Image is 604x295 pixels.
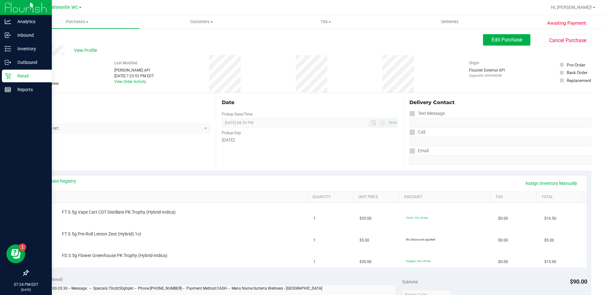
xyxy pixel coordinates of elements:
[264,15,388,28] a: Tills
[15,15,139,28] a: Purchases
[140,19,263,25] span: Customers
[359,216,371,222] span: $55.00
[38,178,76,184] a: View State Registry
[544,259,556,265] span: $15.00
[544,35,591,47] button: Cancel Purchase
[358,195,396,200] a: Unit Price
[114,79,146,84] a: View Order Activity
[544,216,556,222] span: $16.50
[114,67,154,73] div: [PERSON_NAME] API
[5,86,11,93] inline-svg: Reports
[5,46,11,52] inline-svg: Inventory
[409,118,591,128] input: Format: (999) 999-9999
[222,111,252,117] label: Pickup Date/Time
[114,73,154,79] div: [DATE] 7:23:53 PM EDT
[409,146,429,155] label: Email
[359,237,369,243] span: $5.00
[313,259,316,265] span: 1
[469,60,479,66] label: Origin
[28,99,210,106] div: Location
[469,67,505,78] div: Flourish External API
[359,259,371,265] span: $30.00
[312,195,351,200] a: Quantity
[498,237,508,243] span: $0.00
[11,18,49,25] p: Analytics
[483,34,530,46] button: Edit Purchase
[496,195,534,200] a: Tax
[74,47,99,54] span: View Profile
[47,5,78,10] span: Gainesville WC
[567,77,591,84] div: Replacement
[313,216,316,222] span: 1
[11,31,49,39] p: Inbound
[5,18,11,25] inline-svg: Analytics
[222,99,398,106] div: Date
[409,137,591,146] input: Format: (999) 999-9999
[409,109,445,118] label: Text Message
[406,260,431,263] span: 50ghpkt: 50% off line
[433,19,467,25] span: Deliveries
[544,237,554,243] span: $5.00
[570,278,587,285] span: $90.00
[567,62,585,68] div: Pre-Order
[498,216,508,222] span: $0.00
[264,19,388,25] span: Tills
[547,20,586,27] span: Awaiting Payment
[222,130,241,136] label: Pickup Day
[5,32,11,38] inline-svg: Inbound
[114,60,137,66] label: Last Modified
[551,5,592,10] span: Hi, [PERSON_NAME]!
[11,59,49,66] p: Outbound
[313,237,316,243] span: 1
[567,69,588,76] div: Back Order
[409,99,591,106] div: Delivery Contact
[11,45,49,53] p: Inventory
[409,128,425,137] label: Call
[541,195,580,200] a: Total
[139,15,263,28] a: Customers
[469,73,505,78] p: Original ID: 326246038
[6,244,25,263] iframe: Resource center
[222,137,398,143] div: [DATE]
[3,287,49,292] p: [DATE]
[19,243,26,251] iframe: Resource center unread badge
[11,72,49,80] p: Retail
[388,15,512,28] a: Deliveries
[5,59,11,66] inline-svg: Outbound
[62,231,141,237] span: FT 0.5g Pre-Roll Lemon Zest (Hybrid) 1ct
[492,37,522,43] span: Edit Purchase
[62,209,176,215] span: FT 0.5g Vape Cart CDT Distillate PK Trophy (Hybrid-Indica)
[402,279,418,284] span: Subtotal
[15,19,139,25] span: Purchases
[406,238,435,241] span: No discounts applied
[62,253,167,259] span: FD 3.5g Flower Greenhouse PK Trophy (Hybrid-Indica)
[37,195,305,200] a: SKU
[406,216,428,219] span: 70cdt: 70% off line
[404,195,488,200] a: Discount
[521,178,581,189] a: Assign Inventory Manually
[498,259,508,265] span: $0.00
[3,282,49,287] p: 07:24 PM EDT
[11,86,49,93] p: Reports
[5,73,11,79] inline-svg: Retail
